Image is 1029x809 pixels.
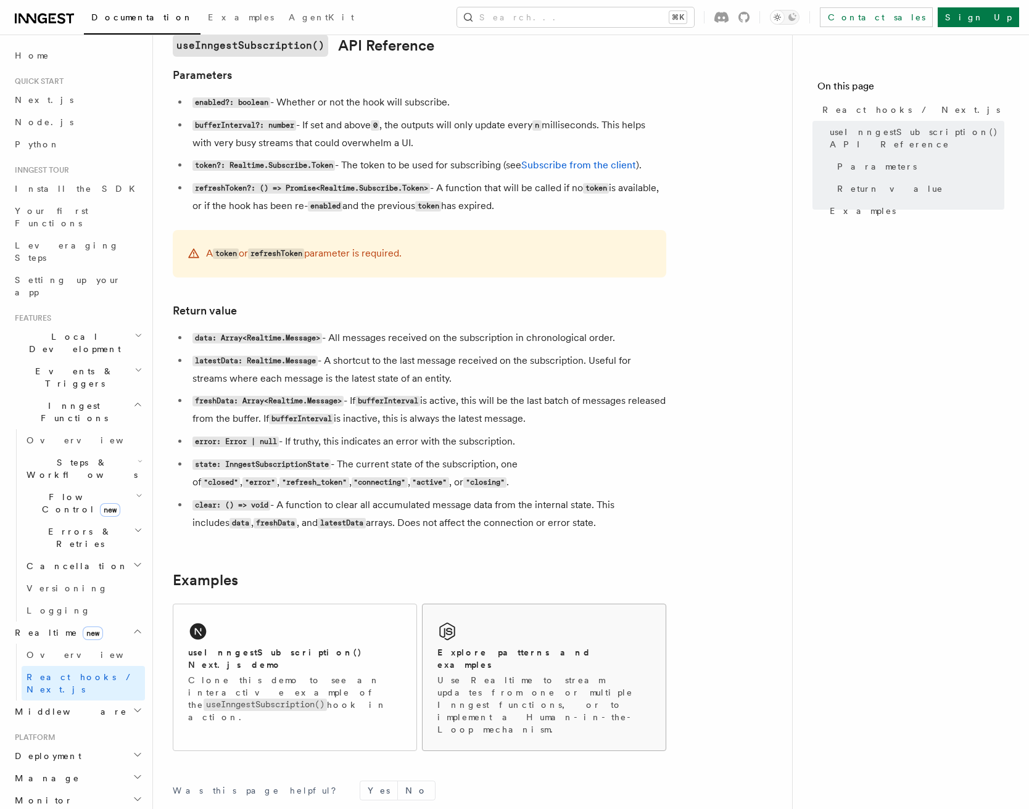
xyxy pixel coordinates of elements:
[15,95,73,105] span: Next.js
[10,395,145,429] button: Inngest Functions
[10,622,145,644] button: Realtimenew
[10,165,69,175] span: Inngest tour
[189,179,666,215] li: - A function that will be called if no is available, or if the hook has been re- and the previous...
[91,12,193,22] span: Documentation
[188,646,402,671] h2: useInngestSubscription() Next.js demo
[192,333,322,343] code: data: Array<Realtime.Message>
[281,4,362,33] a: AgentKit
[22,644,145,666] a: Overview
[22,491,136,515] span: Flow Control
[204,699,327,710] code: useInngestSubscription()
[10,234,145,269] a: Leveraging Steps
[213,248,239,259] code: token
[173,572,238,589] a: Examples
[248,248,304,259] code: refreshToken
[820,7,933,27] a: Contact sales
[15,49,49,62] span: Home
[371,120,379,131] code: 0
[521,159,636,171] a: Subscribe from the client
[189,456,666,491] li: - The current state of the subscription, one of , , , , , or .
[189,352,666,387] li: - A shortcut to the last message received on the subscription. Useful for streams where each mess...
[269,414,334,424] code: bufferInterval
[173,67,232,84] a: Parameters
[10,44,145,67] a: Home
[830,205,896,217] span: Examples
[15,117,73,127] span: Node.js
[437,674,651,736] p: Use Realtime to stream updates from one or multiple Inngest functions, or to implement a Human-in...
[10,429,145,622] div: Inngest Functions
[10,111,145,133] a: Node.js
[254,518,297,528] code: freshData
[308,201,342,211] code: enabled
[10,313,51,323] span: Features
[27,606,91,615] span: Logging
[192,500,270,511] code: clear: () => void
[830,126,1004,150] span: useInngestSubscription() API Reference
[15,275,121,297] span: Setting up your app
[173,784,345,797] p: Was this page helpful?
[22,456,138,481] span: Steps & Workflows
[457,7,694,27] button: Search...⌘K
[532,120,541,131] code: n
[10,772,80,784] span: Manage
[242,477,277,488] code: "error"
[173,35,328,57] code: useInngestSubscription()
[84,4,200,35] a: Documentation
[27,650,154,660] span: Overview
[770,10,800,25] button: Toggle dark mode
[832,155,1004,178] a: Parameters
[192,459,331,470] code: state: InngestSubscriptionState
[422,604,666,751] a: Explore patterns and examplesUse Realtime to stream updates from one or multiple Inngest function...
[10,644,145,700] div: Realtimenew
[27,583,108,593] span: Versioning
[192,356,318,366] code: latestData: Realtime.Message
[192,183,430,194] code: refreshToken?: () => Promise<Realtime.Subscribe.Token>
[189,433,666,451] li: - If truthy, this indicates an error with the subscription.
[192,437,279,447] code: error: Error | null
[669,11,687,23] kbd: ⌘K
[10,178,145,200] a: Install the SDK
[10,76,64,86] span: Quick start
[100,503,120,517] span: new
[189,117,666,152] li: - If set and above , the outputs will only update every milliseconds. This helps with very busy s...
[188,674,402,723] p: Clone this demo to see an interactive example of the hook in action.
[398,781,435,800] button: No
[83,626,103,640] span: new
[938,7,1019,27] a: Sign Up
[10,326,145,360] button: Local Development
[822,104,1000,116] span: React hooks / Next.js
[352,477,408,488] code: "connecting"
[27,435,154,445] span: Overview
[189,94,666,112] li: - Whether or not the hook will subscribe.
[10,733,56,742] span: Platform
[10,360,145,395] button: Events & Triggers
[15,240,119,263] span: Leveraging Steps
[15,206,88,228] span: Your first Functions
[22,599,145,622] a: Logging
[832,178,1004,200] a: Return value
[22,429,145,451] a: Overview
[173,604,417,751] a: useInngestSubscription() Next.js demoClone this demo to see an interactive example of theuseInnge...
[189,496,666,532] li: - A function to clear all accumulated message data from the internal state. This includes , , and...
[10,794,73,807] span: Monitor
[206,245,402,263] p: A or parameter is required.
[15,139,60,149] span: Python
[192,120,296,131] code: bufferInterval?: number
[10,705,127,718] span: Middleware
[825,121,1004,155] a: useInngestSubscription() API Reference
[22,451,145,486] button: Steps & Workflows
[189,392,666,428] li: - If is active, this will be the last batch of messages released from the buffer. If is inactive,...
[189,329,666,347] li: - All messages received on the subscription in chronological order.
[289,12,354,22] span: AgentKit
[27,672,136,694] span: React hooks / Next.js
[192,396,344,406] code: freshData: Array<Realtime.Message>
[463,477,506,488] code: "closing"
[360,781,397,800] button: Yes
[200,4,281,33] a: Examples
[817,99,1004,121] a: React hooks / Next.js
[10,745,145,767] button: Deployment
[410,477,449,488] code: "active"
[355,396,420,406] code: bufferInterval
[10,700,145,723] button: Middleware
[837,183,943,195] span: Return value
